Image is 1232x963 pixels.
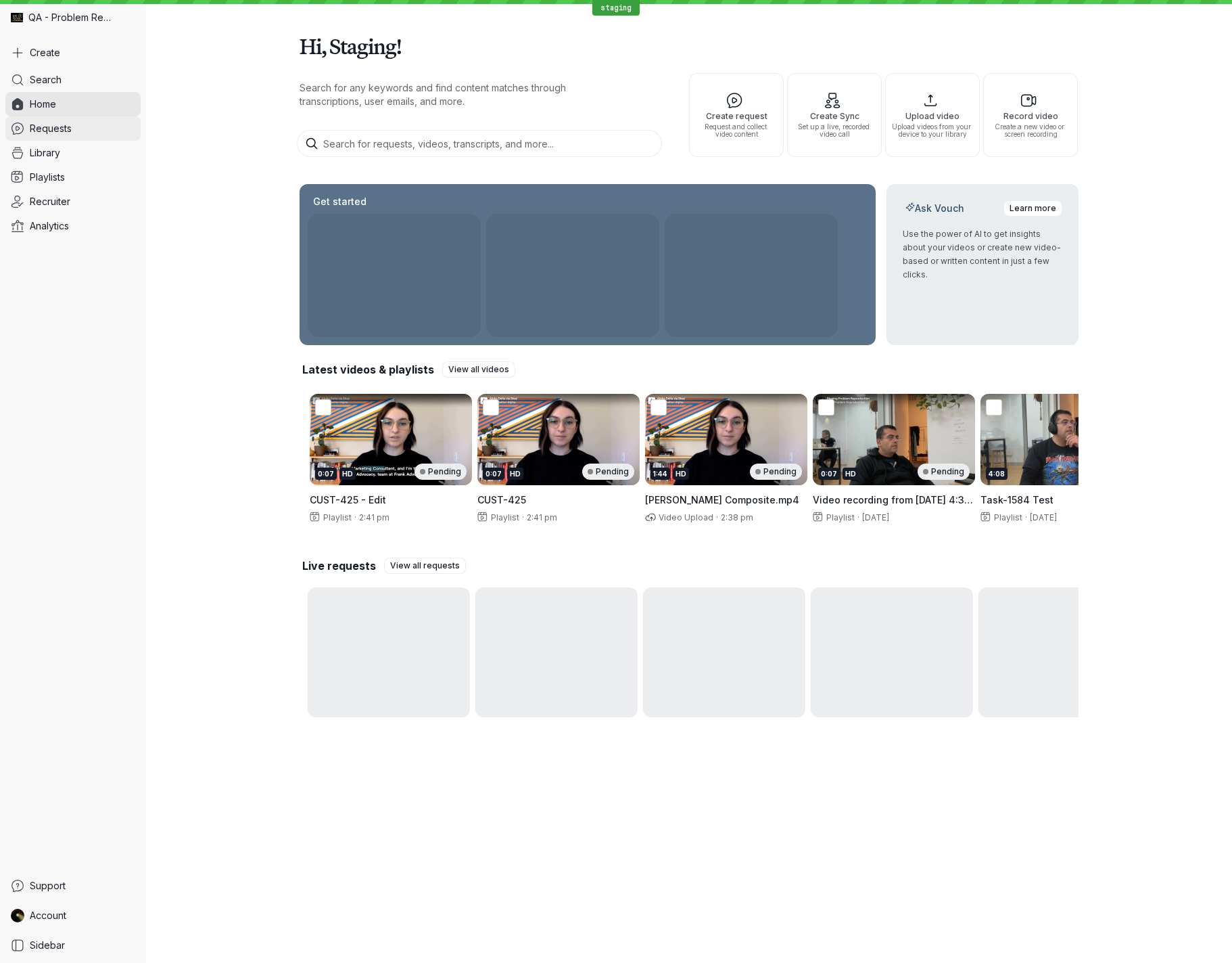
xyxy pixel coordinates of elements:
[488,512,519,522] span: Playlist
[30,171,65,184] span: Playlists
[310,494,386,506] span: CUST-425 - Edit
[793,112,876,120] span: Create Sync
[750,464,802,480] div: Pending
[989,112,1072,120] span: Record video
[793,123,876,138] span: Set up a live, recorded video call
[695,123,778,138] span: Request and collect video content
[300,81,624,108] p: Search for any keywords and find content matches through transcriptions, user emails, and more.
[30,146,60,160] span: Library
[302,558,376,573] h2: Live requests
[5,903,141,928] a: Staging Problem Reproduction avatarAccount
[721,512,753,522] span: 2:38 pm
[650,468,670,480] div: 1:44
[5,41,141,65] button: Create
[989,123,1072,138] span: Create a new video or screen recording
[903,202,967,215] h2: Ask Vouch
[384,558,466,574] a: View all requests
[30,879,66,893] span: Support
[1010,202,1056,215] span: Learn more
[5,5,141,30] div: QA - Problem Reproduction
[5,116,141,141] a: Requests
[980,494,1053,506] span: Task-1584 Test
[983,73,1078,157] button: Record videoCreate a new video or screen recording
[321,512,352,522] span: Playlist
[448,363,509,376] span: View all videos
[315,468,337,480] div: 0:07
[656,512,713,522] span: Video Upload
[302,362,434,377] h2: Latest videos & playlists
[813,493,975,507] h3: Video recording from 7 August 2025 at 4:32 pm - Edit
[30,219,69,233] span: Analytics
[813,494,973,519] span: Video recording from [DATE] 4:32 pm - Edit
[30,46,60,60] span: Create
[891,112,974,120] span: Upload video
[903,227,1062,282] p: Use the power of AI to get insights about your videos or create new video-based or written conten...
[442,361,515,378] a: View all videos
[11,12,23,24] img: QA - Problem Reproduction avatar
[5,874,141,898] a: Support
[855,512,862,523] span: ·
[918,464,970,480] div: Pending
[695,112,778,120] span: Create request
[5,141,141,165] a: Library
[843,468,859,480] div: HD
[5,189,141,214] a: Recruiter
[991,512,1022,522] span: Playlist
[30,909,66,922] span: Account
[519,512,527,523] span: ·
[30,195,70,208] span: Recruiter
[787,73,882,157] button: Create SyncSet up a live, recorded video call
[11,909,24,922] img: Staging Problem Reproduction avatar
[483,468,504,480] div: 0:07
[390,559,460,573] span: View all requests
[527,512,557,522] span: 2:41 pm
[352,512,359,523] span: ·
[1022,512,1030,523] span: ·
[986,468,1008,480] div: 4:08
[582,464,634,480] div: Pending
[30,939,65,952] span: Sidebar
[5,68,141,92] a: Search
[713,512,721,523] span: ·
[5,92,141,116] a: Home
[359,512,389,522] span: 2:41 pm
[1030,512,1057,522] span: [DATE]
[414,464,467,480] div: Pending
[300,27,1079,65] h1: Hi, Staging!
[30,97,56,111] span: Home
[1003,200,1062,217] a: Learn more
[824,512,855,522] span: Playlist
[477,494,526,506] span: CUST-425
[5,214,141,238] a: Analytics
[891,123,974,138] span: Upload videos from your device to your library
[507,468,523,480] div: HD
[818,468,840,480] div: 0:07
[673,468,689,480] div: HD
[28,11,115,24] span: QA - Problem Reproduction
[645,494,799,506] span: [PERSON_NAME] Composite.mp4
[297,130,662,157] input: Search for requests, videos, transcripts, and more...
[339,468,356,480] div: HD
[862,512,889,522] span: [DATE]
[30,73,62,87] span: Search
[5,933,141,958] a: Sidebar
[689,73,784,157] button: Create requestRequest and collect video content
[885,73,980,157] button: Upload videoUpload videos from your device to your library
[30,122,72,135] span: Requests
[5,165,141,189] a: Playlists
[310,195,369,208] h2: Get started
